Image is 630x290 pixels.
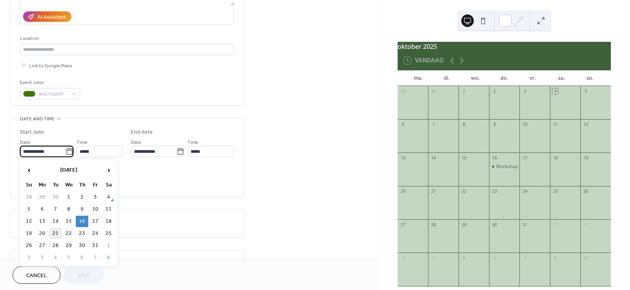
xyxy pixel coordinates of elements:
[89,228,102,239] td: 24
[49,252,62,263] td: 4
[489,163,519,170] div: Workshop van zomer naar herst
[23,216,35,227] td: 12
[576,70,605,86] div: zo.
[552,188,558,194] div: 25
[36,192,48,203] td: 29
[20,79,79,87] div: Event color
[36,179,48,191] th: Mo
[400,222,406,227] div: 27
[102,228,115,239] td: 25
[76,216,88,227] td: 16
[76,204,88,215] td: 9
[39,90,68,98] span: #417505FF
[62,216,75,227] td: 15
[12,266,61,284] a: Cancel
[547,70,576,86] div: za.
[23,11,71,22] button: AI Assistant
[26,272,47,280] span: Cancel
[20,128,44,136] div: Start date
[102,179,115,191] th: Sa
[491,155,497,161] div: 16
[20,34,232,43] div: Location
[552,88,558,94] div: 4
[522,155,528,161] div: 17
[20,138,30,147] span: Date
[522,122,528,127] div: 10
[461,122,467,127] div: 8
[77,138,87,147] span: Time
[461,70,490,86] div: wo.
[23,162,35,178] span: ‹
[583,122,589,127] div: 12
[23,252,35,263] td: 2
[76,240,88,251] td: 30
[89,252,102,263] td: 7
[522,222,528,227] div: 31
[400,255,406,261] div: 3
[430,88,436,94] div: 30
[430,255,436,261] div: 4
[430,155,436,161] div: 14
[62,240,75,251] td: 29
[552,255,558,261] div: 8
[49,204,62,215] td: 7
[583,155,589,161] div: 19
[102,216,115,227] td: 18
[491,222,497,227] div: 30
[430,188,436,194] div: 21
[522,255,528,261] div: 7
[102,252,115,263] td: 8
[102,204,115,215] td: 11
[76,179,88,191] th: Th
[62,204,75,215] td: 8
[496,163,605,170] div: Workshop [PERSON_NAME] naar [PERSON_NAME]
[23,240,35,251] td: 26
[461,155,467,161] div: 15
[49,192,62,203] td: 30
[552,155,558,161] div: 18
[89,216,102,227] td: 17
[522,88,528,94] div: 3
[89,179,102,191] th: Fr
[398,42,611,51] div: oktober 2025
[552,122,558,127] div: 11
[49,228,62,239] td: 21
[103,162,114,178] span: ›
[519,70,547,86] div: vr.
[62,179,75,191] th: We
[23,179,35,191] th: Su
[36,228,48,239] td: 20
[400,188,406,194] div: 20
[404,70,432,86] div: ma.
[36,216,48,227] td: 13
[49,179,62,191] th: Tu
[36,162,102,179] th: [DATE]
[552,222,558,227] div: 1
[23,228,35,239] td: 19
[522,188,528,194] div: 24
[62,192,75,203] td: 1
[49,216,62,227] td: 14
[20,115,55,123] span: Date and time
[461,255,467,261] div: 5
[29,62,72,70] span: Link to Google Maps
[102,192,115,203] td: 4
[583,222,589,227] div: 2
[49,240,62,251] td: 28
[461,88,467,94] div: 1
[583,188,589,194] div: 26
[131,138,141,147] span: Date
[89,192,102,203] td: 3
[62,252,75,263] td: 5
[400,88,406,94] div: 29
[432,70,461,86] div: di.
[430,222,436,227] div: 28
[23,192,35,203] td: 28
[23,204,35,215] td: 5
[187,138,198,147] span: Time
[89,204,102,215] td: 10
[131,128,153,136] div: End date
[76,228,88,239] td: 23
[37,13,66,21] div: AI Assistant
[36,204,48,215] td: 6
